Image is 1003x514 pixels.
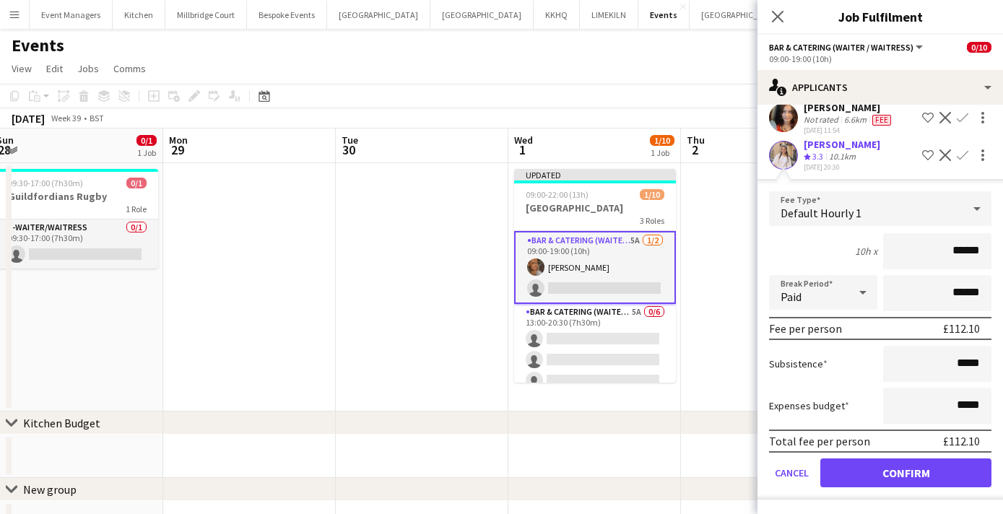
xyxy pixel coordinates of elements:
[247,1,327,29] button: Bespoke Events
[651,147,674,158] div: 1 Job
[12,35,64,56] h1: Events
[685,141,705,158] span: 2
[769,53,991,64] div: 09:00-19:00 (10h)
[638,1,690,29] button: Events
[23,416,100,430] div: Kitchen Budget
[327,1,430,29] button: [GEOGRAPHIC_DATA]
[820,458,991,487] button: Confirm
[514,201,676,214] h3: [GEOGRAPHIC_DATA]
[690,1,793,29] button: [GEOGRAPHIC_DATA]
[514,169,676,180] div: Updated
[841,114,869,126] div: 6.6km
[757,70,1003,105] div: Applicants
[113,1,165,29] button: Kitchen
[769,357,828,370] label: Subsistence
[71,59,105,78] a: Jobs
[136,135,157,146] span: 0/1
[6,59,38,78] a: View
[169,134,188,147] span: Mon
[943,434,980,448] div: £112.10
[46,62,63,75] span: Edit
[514,231,676,304] app-card-role: Bar & Catering (Waiter / waitress)5A1/209:00-19:00 (10h)[PERSON_NAME]
[967,42,991,53] span: 0/10
[167,141,188,158] span: 29
[650,135,674,146] span: 1/10
[108,59,152,78] a: Comms
[804,138,880,151] div: [PERSON_NAME]
[869,114,894,126] div: Crew has different fees then in role
[640,215,664,226] span: 3 Roles
[757,7,1003,26] h3: Job Fulfilment
[126,178,147,188] span: 0/1
[769,399,849,412] label: Expenses budget
[943,321,980,336] div: £112.10
[769,321,842,336] div: Fee per person
[804,126,894,135] div: [DATE] 11:54
[580,1,638,29] button: LIMEKILN
[769,434,870,448] div: Total fee per person
[534,1,580,29] button: KKHQ
[804,101,894,114] div: [PERSON_NAME]
[342,134,358,147] span: Tue
[769,42,913,53] span: Bar & Catering (Waiter / waitress)
[640,189,664,200] span: 1/10
[514,134,533,147] span: Wed
[514,304,676,458] app-card-role: Bar & Catering (Waiter / waitress)5A0/613:00-20:30 (7h30m)
[430,1,534,29] button: [GEOGRAPHIC_DATA]
[137,147,156,158] div: 1 Job
[165,1,247,29] button: Millbridge Court
[12,111,45,126] div: [DATE]
[77,62,99,75] span: Jobs
[126,204,147,214] span: 1 Role
[512,141,533,158] span: 1
[769,458,815,487] button: Cancel
[855,245,877,258] div: 10h x
[8,178,83,188] span: 09:30-17:00 (7h30m)
[48,113,84,123] span: Week 39
[804,162,880,172] div: [DATE] 20:30
[90,113,104,123] div: BST
[339,141,358,158] span: 30
[812,151,823,162] span: 3.3
[113,62,146,75] span: Comms
[514,169,676,383] app-job-card: Updated09:00-22:00 (13h)1/10[GEOGRAPHIC_DATA]3 RolesBar & Catering (Waiter / waitress)5A1/209:00-...
[769,42,925,53] button: Bar & Catering (Waiter / waitress)
[804,114,841,126] div: Not rated
[826,151,859,163] div: 10.1km
[23,482,77,497] div: New group
[781,206,861,220] span: Default Hourly 1
[872,115,891,126] span: Fee
[30,1,113,29] button: Event Managers
[526,189,589,200] span: 09:00-22:00 (13h)
[12,62,32,75] span: View
[687,134,705,147] span: Thu
[781,289,802,304] span: Paid
[40,59,69,78] a: Edit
